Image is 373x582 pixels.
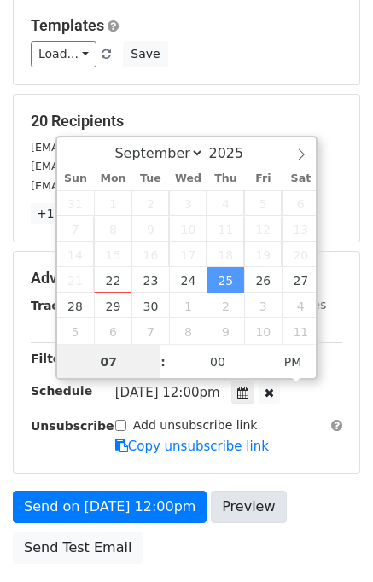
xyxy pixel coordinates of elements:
[131,173,169,184] span: Tue
[282,173,319,184] span: Sat
[244,267,282,293] span: September 26, 2025
[31,203,102,224] a: +17 more
[244,216,282,242] span: September 12, 2025
[31,141,221,154] small: [EMAIL_ADDRESS][DOMAIN_NAME]
[57,293,95,318] span: September 28, 2025
[31,112,342,131] h5: 20 Recipients
[13,491,207,523] a: Send on [DATE] 12:00pm
[131,267,169,293] span: September 23, 2025
[166,345,270,379] input: Minute
[207,190,244,216] span: September 4, 2025
[31,160,221,172] small: [EMAIL_ADDRESS][DOMAIN_NAME]
[169,293,207,318] span: October 1, 2025
[270,345,317,379] span: Click to toggle
[211,491,286,523] a: Preview
[131,242,169,267] span: September 16, 2025
[115,439,269,454] a: Copy unsubscribe link
[94,293,131,318] span: September 29, 2025
[169,190,207,216] span: September 3, 2025
[282,242,319,267] span: September 20, 2025
[207,216,244,242] span: September 11, 2025
[282,216,319,242] span: September 13, 2025
[204,145,265,161] input: Year
[57,190,95,216] span: August 31, 2025
[31,299,88,312] strong: Tracking
[115,385,220,400] span: [DATE] 12:00pm
[207,173,244,184] span: Thu
[131,190,169,216] span: September 2, 2025
[31,384,92,398] strong: Schedule
[31,179,221,192] small: [EMAIL_ADDRESS][DOMAIN_NAME]
[169,267,207,293] span: September 24, 2025
[169,216,207,242] span: September 10, 2025
[94,173,131,184] span: Mon
[282,318,319,344] span: October 11, 2025
[57,318,95,344] span: October 5, 2025
[207,242,244,267] span: September 18, 2025
[57,216,95,242] span: September 7, 2025
[282,293,319,318] span: October 4, 2025
[207,318,244,344] span: October 9, 2025
[31,16,104,34] a: Templates
[244,293,282,318] span: October 3, 2025
[160,345,166,379] span: :
[31,419,114,433] strong: Unsubscribe
[57,242,95,267] span: September 14, 2025
[244,190,282,216] span: September 5, 2025
[282,267,319,293] span: September 27, 2025
[288,500,373,582] iframe: Chat Widget
[207,267,244,293] span: September 25, 2025
[131,318,169,344] span: October 7, 2025
[31,269,342,288] h5: Advanced
[244,242,282,267] span: September 19, 2025
[57,267,95,293] span: September 21, 2025
[13,532,143,564] a: Send Test Email
[94,216,131,242] span: September 8, 2025
[282,190,319,216] span: September 6, 2025
[31,352,74,365] strong: Filters
[133,416,258,434] label: Add unsubscribe link
[94,242,131,267] span: September 15, 2025
[131,293,169,318] span: September 30, 2025
[94,267,131,293] span: September 22, 2025
[169,242,207,267] span: September 17, 2025
[31,41,96,67] a: Load...
[57,173,95,184] span: Sun
[94,318,131,344] span: October 6, 2025
[244,173,282,184] span: Fri
[123,41,167,67] button: Save
[244,318,282,344] span: October 10, 2025
[57,345,161,379] input: Hour
[207,293,244,318] span: October 2, 2025
[169,318,207,344] span: October 8, 2025
[169,173,207,184] span: Wed
[94,190,131,216] span: September 1, 2025
[131,216,169,242] span: September 9, 2025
